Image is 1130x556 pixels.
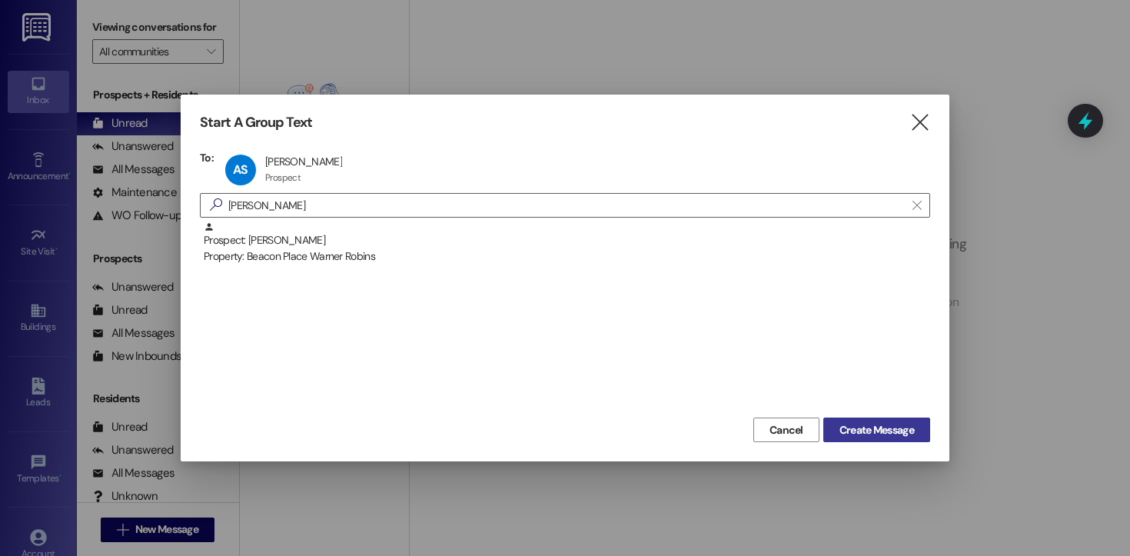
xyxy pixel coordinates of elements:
[905,194,929,217] button: Clear text
[265,171,301,184] div: Prospect
[839,422,914,438] span: Create Message
[265,155,342,168] div: [PERSON_NAME]
[909,115,930,131] i: 
[204,248,930,265] div: Property: Beacon Place Warner Robins
[769,422,803,438] span: Cancel
[200,221,930,260] div: Prospect: [PERSON_NAME]Property: Beacon Place Warner Robins
[204,221,930,265] div: Prospect: [PERSON_NAME]
[912,199,921,211] i: 
[228,195,905,216] input: Search for any contact or apartment
[823,418,930,442] button: Create Message
[753,418,819,442] button: Cancel
[200,114,312,132] h3: Start A Group Text
[233,161,248,178] span: AS
[200,151,214,165] h3: To:
[204,197,228,213] i: 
